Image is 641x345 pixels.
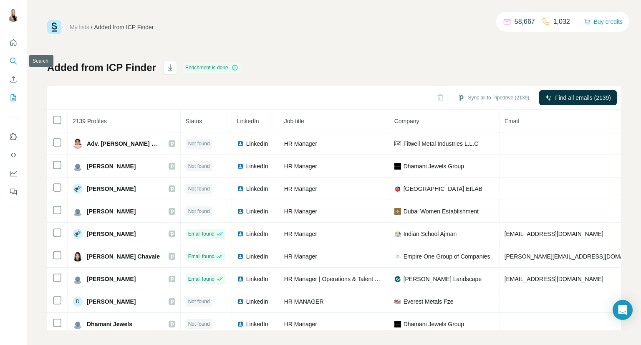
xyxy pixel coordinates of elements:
p: 58,667 [515,17,535,27]
img: company-logo [394,140,401,147]
span: Email [505,118,519,124]
span: HR Manager [284,163,317,170]
span: [EMAIL_ADDRESS][DOMAIN_NAME] [505,231,603,237]
img: Avatar [7,8,20,22]
img: LinkedIn logo [237,253,244,260]
span: Dhamani Jewels Group [404,162,464,170]
span: [PERSON_NAME] [87,297,136,306]
img: company-logo [394,208,401,215]
p: 1,032 [553,17,570,27]
span: Not found [188,208,210,215]
span: 2139 Profiles [73,118,107,124]
span: LinkedIn [246,252,268,261]
div: Added from ICP Finder [94,23,154,31]
img: LinkedIn logo [237,185,244,192]
img: company-logo [394,163,401,170]
img: LinkedIn logo [237,276,244,282]
span: Not found [188,140,210,147]
span: [GEOGRAPHIC_DATA] EILAB [404,185,482,193]
div: D [73,297,83,307]
h1: Added from ICP Finder [47,61,156,74]
span: LinkedIn [246,297,268,306]
span: Dhamani Jewels [87,320,132,328]
img: LinkedIn logo [237,321,244,327]
div: Enrichment is done [183,63,241,73]
span: LinkedIn [246,230,268,238]
button: Enrich CSV [7,72,20,87]
img: Avatar [73,184,83,194]
img: Avatar [73,319,83,329]
span: Not found [188,185,210,193]
span: HR Manager [284,208,317,215]
span: [PERSON_NAME] [87,275,136,283]
img: Avatar [73,161,83,171]
img: Avatar [73,139,83,149]
img: Avatar [73,229,83,239]
button: Quick start [7,35,20,50]
span: Company [394,118,419,124]
img: Avatar [73,206,83,216]
span: Email found [188,275,215,283]
img: company-logo [394,253,401,260]
span: Not found [188,320,210,328]
img: company-logo [394,298,401,305]
button: Find all emails (2139) [539,90,617,105]
img: company-logo [394,321,401,327]
img: company-logo [394,276,401,282]
div: Open Intercom Messenger [613,300,633,320]
li: / [91,23,93,31]
img: LinkedIn logo [237,298,244,305]
span: Dhamani Jewels Group [404,320,464,328]
a: My lists [70,24,89,30]
span: [PERSON_NAME] [87,207,136,216]
span: Adv. [PERSON_NAME] Madhu [87,140,160,148]
img: company-logo [394,231,401,237]
span: HR Manager | Operations & Talent Acquisition [284,276,403,282]
span: [PERSON_NAME] [87,185,136,193]
button: Buy credits [584,16,623,28]
span: LinkedIn [246,185,268,193]
button: My lists [7,90,20,105]
img: LinkedIn logo [237,208,244,215]
span: LinkedIn [246,207,268,216]
span: Find all emails (2139) [555,94,611,102]
img: LinkedIn logo [237,140,244,147]
span: Email found [188,253,215,260]
span: Job title [284,118,304,124]
img: LinkedIn logo [237,163,244,170]
span: HR Manager [284,140,317,147]
span: [PERSON_NAME] Chavale [87,252,160,261]
button: Dashboard [7,166,20,181]
span: [EMAIL_ADDRESS][DOMAIN_NAME] [505,276,603,282]
span: Dubai Women Establishment [404,207,479,216]
span: LinkedIn [246,320,268,328]
span: [PERSON_NAME] [87,162,136,170]
span: LinkedIn [246,162,268,170]
span: Status [186,118,202,124]
span: Everest Metals Fze [404,297,454,306]
span: Not found [188,162,210,170]
span: HR Manager [284,321,317,327]
img: company-logo [394,185,401,192]
img: Surfe Logo [47,20,61,34]
span: Email found [188,230,215,238]
button: Feedback [7,184,20,199]
img: Avatar [73,251,83,261]
span: LinkedIn [246,275,268,283]
button: Use Surfe API [7,147,20,162]
button: Search [7,53,20,68]
img: LinkedIn logo [237,231,244,237]
span: Fitwell Metal Industries L.L.C [404,140,479,148]
span: HR Manager [284,253,317,260]
span: Indian School Ajman [404,230,457,238]
img: Avatar [73,274,83,284]
span: HR Manager [284,185,317,192]
span: LinkedIn [237,118,259,124]
span: [PERSON_NAME] [87,230,136,238]
button: Sync all to Pipedrive (2139) [452,91,535,104]
span: Not found [188,298,210,305]
span: HR MANAGER [284,298,324,305]
span: LinkedIn [246,140,268,148]
span: HR Manager [284,231,317,237]
button: Use Surfe on LinkedIn [7,129,20,144]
